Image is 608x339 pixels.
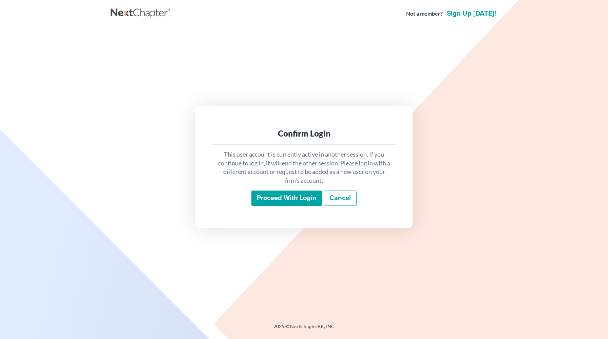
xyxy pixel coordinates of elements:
[251,191,322,206] input: Proceed with login
[217,150,391,185] p: This user account is currently active in another session. If you continue to log in, it will end ...
[445,10,497,17] a: Sign up [DATE]!
[217,128,391,139] div: Confirm Login
[406,10,443,18] strong: Not a member?
[324,191,357,206] a: Cancel
[111,323,497,335] div: 2025 © NextChapterBK, INC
